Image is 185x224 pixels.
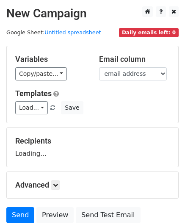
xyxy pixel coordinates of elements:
[44,29,101,36] a: Untitled spreadsheet
[6,29,101,36] small: Google Sheet:
[6,207,34,223] a: Send
[15,89,52,98] a: Templates
[15,136,170,158] div: Loading...
[15,67,67,80] a: Copy/paste...
[99,55,170,64] h5: Email column
[76,207,140,223] a: Send Test Email
[36,207,74,223] a: Preview
[15,136,170,146] h5: Recipients
[61,101,83,114] button: Save
[15,101,48,114] a: Load...
[119,28,179,37] span: Daily emails left: 0
[15,55,86,64] h5: Variables
[15,180,170,190] h5: Advanced
[6,6,179,21] h2: New Campaign
[119,29,179,36] a: Daily emails left: 0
